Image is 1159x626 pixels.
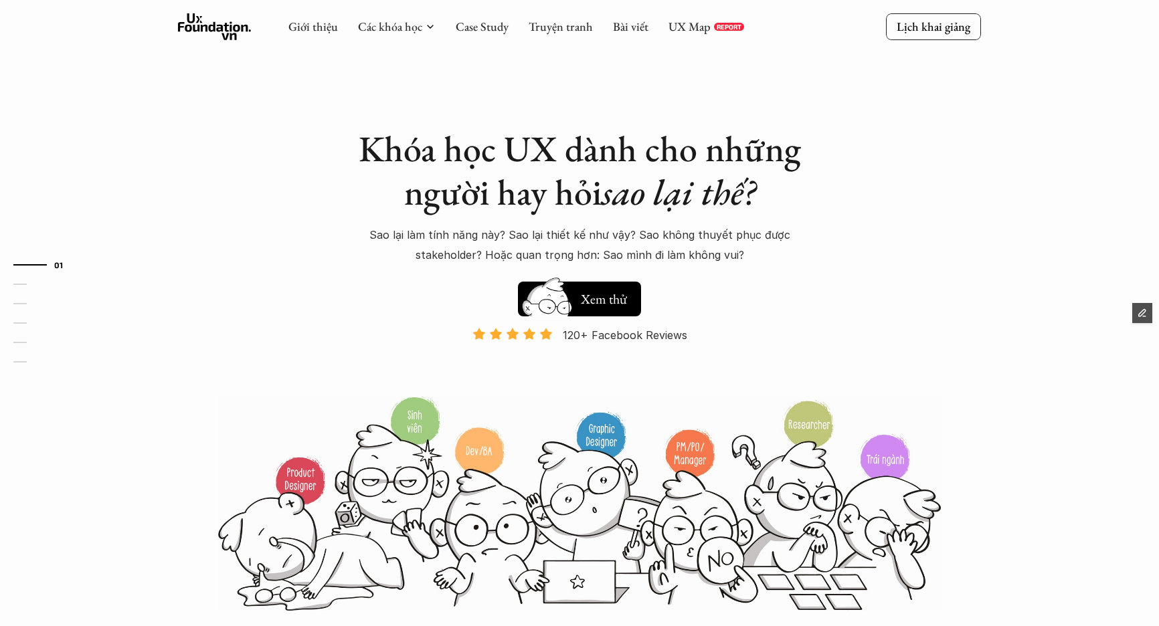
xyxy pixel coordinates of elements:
em: sao lại thế? [602,169,755,215]
h5: Xem thử [581,290,627,308]
p: REPORT [717,23,741,31]
p: Sao lại làm tính năng này? Sao lại thiết kế như vậy? Sao không thuyết phục được stakeholder? Hoặc... [345,225,814,266]
p: Lịch khai giảng [897,19,970,34]
a: 01 [13,257,77,273]
strong: 01 [54,259,64,269]
a: Giới thiệu [288,19,338,34]
a: Lịch khai giảng [886,13,981,39]
a: REPORT [714,23,744,31]
a: Case Study [456,19,509,34]
p: 120+ Facebook Reviews [563,325,687,345]
a: 120+ Facebook Reviews [460,327,699,395]
a: Xem thử [518,275,641,316]
a: Truyện tranh [529,19,593,34]
h1: Khóa học UX dành cho những người hay hỏi [345,127,814,214]
a: Các khóa học [358,19,422,34]
a: UX Map [668,19,711,34]
a: Bài viết [613,19,648,34]
button: Edit Framer Content [1132,303,1152,323]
